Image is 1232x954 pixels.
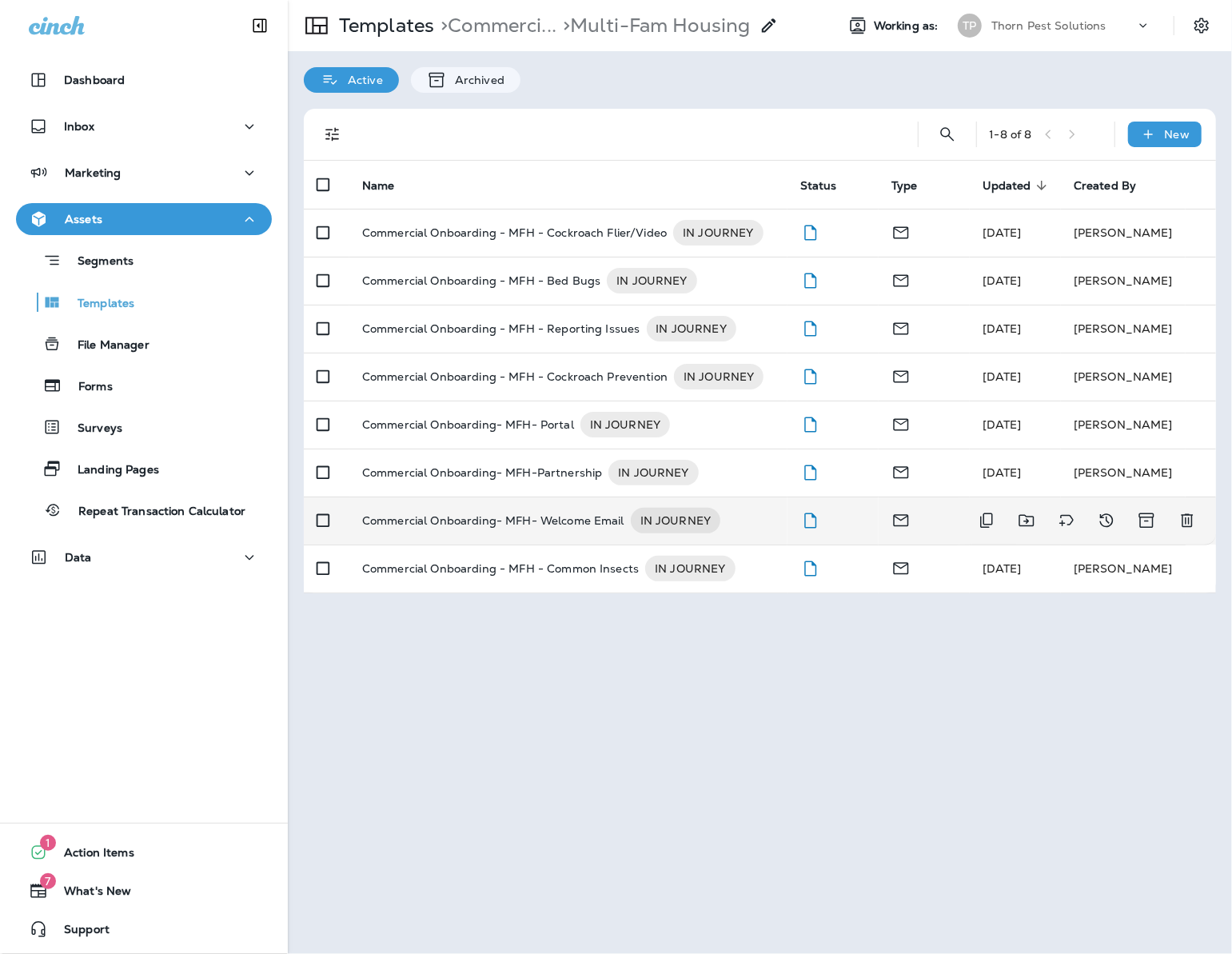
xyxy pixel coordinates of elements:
span: Draft [800,512,820,526]
td: [PERSON_NAME] [1061,305,1216,353]
button: Templates [16,285,272,319]
td: [PERSON_NAME] [1061,545,1216,593]
div: IN JOURNEY [608,460,698,485]
button: Add tags [1051,505,1082,537]
span: IN JOURNEY [580,417,670,433]
button: Dashboard [16,64,272,96]
p: Templates [333,14,434,38]
td: [PERSON_NAME] [1061,209,1216,257]
div: IN JOURNEY [631,508,720,533]
span: Email [891,416,911,430]
span: Updated [983,178,1052,193]
span: Kevin Thorn [983,369,1022,384]
p: File Manager [62,338,150,353]
p: Surveys [62,421,122,437]
p: Landing Pages [62,463,159,478]
p: Dashboard [64,74,125,86]
p: Archived [447,74,504,86]
div: IN JOURNEY [647,316,736,341]
span: Draft [800,320,820,334]
p: Commercial Onboarding- MFH-Partnership [362,460,602,485]
td: [PERSON_NAME] [1061,401,1216,449]
span: Action Items [48,846,134,865]
button: Repeat Transaction Calculator [16,493,272,527]
div: IN JOURNEY [607,268,696,293]
button: Filters [317,118,349,150]
div: IN JOURNEY [645,556,735,581]
p: Commercial Onboarding- MFH- Welcome Email [362,508,624,533]
td: [PERSON_NAME] [1061,449,1216,497]
p: Marketing [65,166,121,179]
span: Status [800,178,858,193]
span: What's New [48,884,131,904]
span: Email [891,224,911,238]
p: Multi-Fam Housing [556,14,751,38]
span: IN JOURNEY [631,513,720,529]
span: 1 [40,835,56,851]
button: 7What's New [16,875,272,907]
button: 1Action Items [16,836,272,868]
button: Surveys [16,410,272,444]
span: Kimberly Gleason [983,561,1022,576]
div: TP [958,14,982,38]
p: Forms [62,380,113,395]
p: Data [65,551,92,564]
span: IN JOURNEY [674,369,764,385]
div: IN JOURNEY [674,364,764,389]
button: Move to folder [1011,505,1043,537]
p: Assets [65,213,102,226]
span: IN JOURNEY [645,561,735,577]
span: Kimberly Gleason [983,465,1022,480]
span: Created By [1074,178,1157,193]
span: Email [891,464,911,478]
div: IN JOURNEY [673,220,763,245]
span: Kevin Thorn [983,273,1022,288]
p: Commercial Onboarding - MFH - Reporting Issues [362,316,640,341]
span: IN JOURNEY [608,465,698,481]
button: Marketing [16,157,272,189]
span: Created By [1074,179,1136,193]
td: [PERSON_NAME] [1061,353,1216,401]
p: Inbox [64,120,94,133]
button: Forms [16,369,272,402]
button: Segments [16,243,272,277]
button: Landing Pages [16,452,272,485]
p: Templates [62,297,134,312]
p: Commercial Onboarding - MFH - Cockroach Prevention [362,364,668,389]
span: Draft [800,416,820,430]
span: Support [48,923,110,942]
span: IN JOURNEY [673,225,763,241]
button: Inbox [16,110,272,142]
button: View Changelog [1090,505,1122,537]
span: Name [362,178,416,193]
span: Draft [800,464,820,478]
span: Draft [800,224,820,238]
button: Assets [16,203,272,235]
button: Search Templates [931,118,963,150]
button: Collapse Sidebar [237,10,282,42]
span: IN JOURNEY [647,321,736,337]
span: Working as: [874,19,942,33]
p: Commercial Onboarding - MFH - Cockroach Flier/Video [362,220,667,245]
button: Archive [1130,505,1163,537]
span: Email [891,368,911,382]
button: Delete [1171,505,1203,537]
p: Thorn Pest Solutions [991,19,1106,32]
button: Data [16,541,272,573]
span: Kimberly Gleason [983,226,1022,240]
span: IN JOURNEY [607,273,696,289]
span: Kevin Thorn [983,321,1022,336]
p: New [1165,128,1190,141]
p: Commercial Onboarding- MFH- Portal [362,412,574,437]
span: Name [362,179,395,193]
p: Commercial Onboarding [434,14,556,38]
span: Draft [800,272,820,286]
span: Draft [800,368,820,382]
span: Type [891,179,918,193]
span: Email [891,512,911,526]
div: 1 - 8 of 8 [990,128,1032,141]
p: Commercial Onboarding - MFH - Common Insects [362,556,639,581]
span: Draft [800,560,820,574]
button: File Manager [16,327,272,361]
div: IN JOURNEY [580,412,670,437]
